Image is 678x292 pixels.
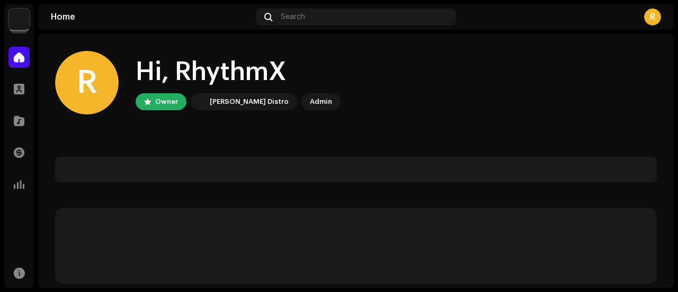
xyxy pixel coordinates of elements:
[644,8,661,25] div: R
[55,51,119,114] div: R
[8,8,30,30] img: 786a15c8-434e-4ceb-bd88-990a331f4c12
[51,13,252,21] div: Home
[210,95,289,108] div: [PERSON_NAME] Distro
[310,95,332,108] div: Admin
[136,55,341,89] div: Hi, RhythmX
[281,13,305,21] span: Search
[193,95,206,108] img: 786a15c8-434e-4ceb-bd88-990a331f4c12
[155,95,178,108] div: Owner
